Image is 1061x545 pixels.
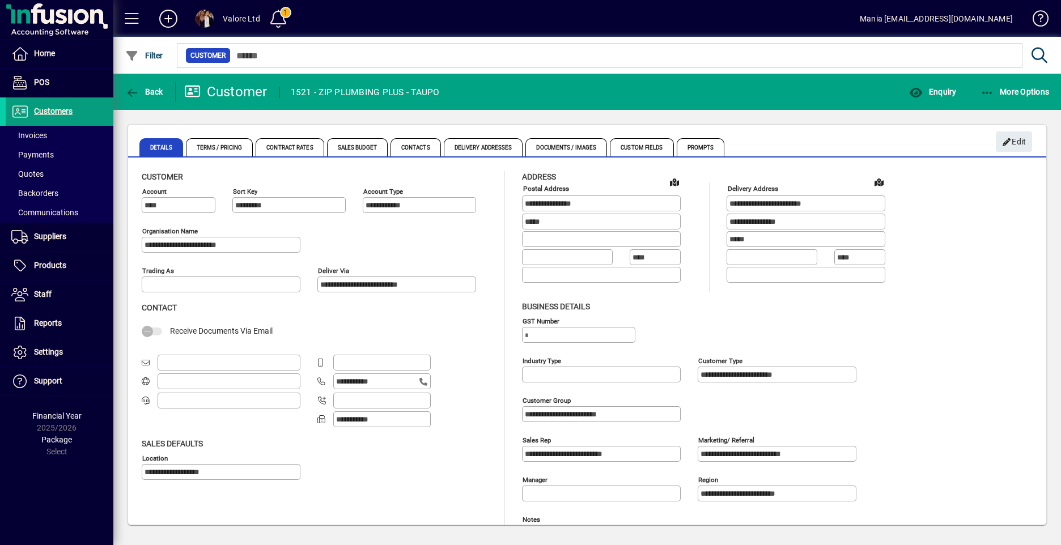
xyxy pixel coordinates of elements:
[6,338,113,367] a: Settings
[327,138,388,156] span: Sales Budget
[523,317,559,325] mat-label: GST Number
[34,78,49,87] span: POS
[142,227,198,235] mat-label: Organisation name
[34,318,62,327] span: Reports
[391,138,441,156] span: Contacts
[363,188,403,195] mat-label: Account Type
[677,138,725,156] span: Prompts
[186,138,253,156] span: Terms / Pricing
[113,82,176,102] app-page-header-button: Back
[996,131,1032,152] button: Edit
[1002,133,1026,151] span: Edit
[981,87,1050,96] span: More Options
[698,436,754,444] mat-label: Marketing/ Referral
[523,515,540,523] mat-label: Notes
[6,184,113,203] a: Backorders
[11,150,54,159] span: Payments
[906,82,959,102] button: Enquiry
[233,188,257,195] mat-label: Sort key
[41,435,72,444] span: Package
[610,138,673,156] span: Custom Fields
[122,82,166,102] button: Back
[6,164,113,184] a: Quotes
[34,49,55,58] span: Home
[142,188,167,195] mat-label: Account
[6,203,113,222] a: Communications
[523,475,548,483] mat-label: Manager
[6,252,113,280] a: Products
[142,454,168,462] mat-label: Location
[318,267,349,275] mat-label: Deliver via
[698,356,742,364] mat-label: Customer type
[6,69,113,97] a: POS
[525,138,607,156] span: Documents / Images
[125,51,163,60] span: Filter
[150,8,186,29] button: Add
[34,232,66,241] span: Suppliers
[6,145,113,164] a: Payments
[256,138,324,156] span: Contract Rates
[32,411,82,420] span: Financial Year
[170,326,273,335] span: Receive Documents Via Email
[142,172,183,181] span: Customer
[698,475,718,483] mat-label: Region
[523,436,551,444] mat-label: Sales rep
[34,107,73,116] span: Customers
[142,303,177,312] span: Contact
[34,376,62,385] span: Support
[139,138,183,156] span: Details
[34,289,52,299] span: Staff
[34,261,66,270] span: Products
[522,172,556,181] span: Address
[11,189,58,198] span: Backorders
[978,82,1052,102] button: More Options
[122,45,166,66] button: Filter
[11,131,47,140] span: Invoices
[909,87,956,96] span: Enquiry
[6,280,113,309] a: Staff
[11,169,44,178] span: Quotes
[34,347,63,356] span: Settings
[291,83,440,101] div: 1521 - ZIP PLUMBING PLUS - TAUPO
[11,208,78,217] span: Communications
[522,302,590,311] span: Business details
[223,10,260,28] div: Valore Ltd
[444,138,523,156] span: Delivery Addresses
[860,10,1013,28] div: Mania [EMAIL_ADDRESS][DOMAIN_NAME]
[186,8,223,29] button: Profile
[870,173,888,191] a: View on map
[523,396,571,404] mat-label: Customer group
[6,223,113,251] a: Suppliers
[665,173,684,191] a: View on map
[6,367,113,395] a: Support
[190,50,226,61] span: Customer
[1024,2,1047,39] a: Knowledge Base
[142,267,174,275] mat-label: Trading as
[523,356,561,364] mat-label: Industry type
[142,439,203,448] span: Sales defaults
[125,87,163,96] span: Back
[184,83,268,101] div: Customer
[6,40,113,68] a: Home
[6,126,113,145] a: Invoices
[6,309,113,338] a: Reports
